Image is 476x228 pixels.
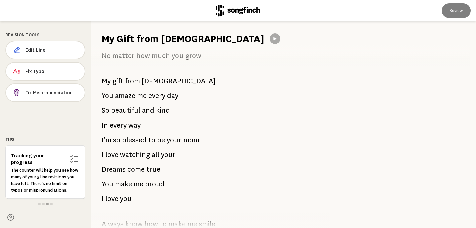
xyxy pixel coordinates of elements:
[152,49,170,62] span: much
[102,148,104,161] span: I
[172,49,184,62] span: you
[136,49,150,62] span: how
[120,148,150,161] span: watching
[142,74,216,88] span: [DEMOGRAPHIC_DATA]
[120,192,132,205] span: you
[102,133,111,147] span: I’m
[5,83,85,102] button: Fix Mispronunciation
[115,89,135,102] span: amaze
[156,104,170,117] span: kind
[161,148,176,161] span: your
[102,49,111,62] span: No
[185,49,201,62] span: grow
[102,119,108,132] span: In
[25,47,79,53] span: Edit Line
[137,89,147,102] span: me
[102,74,111,88] span: My
[128,119,141,132] span: way
[105,148,118,161] span: love
[5,62,85,81] button: Fix Typo
[102,163,126,176] span: Dreams
[11,152,66,166] h6: Tracking your progress
[127,163,145,176] span: come
[146,163,160,176] span: true
[122,133,147,147] span: blessed
[148,89,165,102] span: every
[102,89,113,102] span: You
[125,74,140,88] span: from
[167,133,182,147] span: your
[110,119,127,132] span: every
[102,104,109,117] span: So
[5,137,85,143] div: Tips
[145,177,165,191] span: proud
[105,192,118,205] span: love
[167,89,178,102] span: day
[5,32,85,38] div: Revision Tools
[113,133,120,147] span: so
[25,68,79,75] span: Fix Typo
[442,3,471,18] button: Review
[5,41,85,59] button: Edit Line
[152,148,159,161] span: all
[102,192,104,205] span: I
[157,133,165,147] span: be
[148,133,155,147] span: to
[183,133,199,147] span: mom
[11,167,80,194] p: The counter will help you see how many of your 5 line revisions you have left. There's no limit o...
[112,74,123,88] span: gift
[102,32,264,45] h1: My Gift from [DEMOGRAPHIC_DATA]
[112,49,135,62] span: matter
[25,89,79,96] span: Fix Mispronunciation
[111,104,140,117] span: beautiful
[134,177,143,191] span: me
[115,177,132,191] span: make
[142,104,154,117] span: and
[102,177,113,191] span: You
